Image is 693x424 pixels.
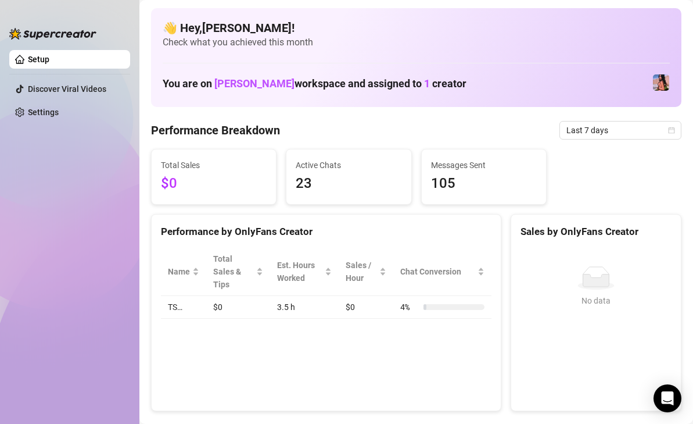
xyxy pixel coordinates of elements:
[339,296,393,319] td: $0
[28,55,49,64] a: Setup
[520,224,672,240] div: Sales by OnlyFans Creator
[161,248,206,296] th: Name
[566,122,674,139] span: Last 7 days
[28,108,59,117] a: Settings
[151,122,280,138] h4: Performance Breakdown
[9,28,96,40] img: logo-BBDzfeDw.svg
[424,77,430,90] span: 1
[431,159,537,172] span: Messages Sent
[653,384,681,412] div: Open Intercom Messenger
[296,159,401,172] span: Active Chats
[346,259,377,284] span: Sales / Hour
[163,20,670,36] h4: 👋 Hey, [PERSON_NAME] !
[653,74,669,91] img: TS (@averylustx)
[277,259,322,284] div: Est. Hours Worked
[525,294,667,307] div: No data
[168,265,190,278] span: Name
[393,248,491,296] th: Chat Conversion
[296,173,401,195] span: 23
[400,265,475,278] span: Chat Conversion
[431,173,537,195] span: 105
[161,173,267,195] span: $0
[161,224,491,240] div: Performance by OnlyFans Creator
[214,77,295,90] span: [PERSON_NAME]
[270,296,339,319] td: 3.5 h
[163,36,670,49] span: Check what you achieved this month
[400,301,419,313] span: 4 %
[206,296,270,319] td: $0
[213,252,254,291] span: Total Sales & Tips
[28,84,106,94] a: Discover Viral Videos
[206,248,270,296] th: Total Sales & Tips
[161,296,206,319] td: TS…
[339,248,393,296] th: Sales / Hour
[163,77,466,90] h1: You are on workspace and assigned to creator
[668,127,675,134] span: calendar
[161,159,267,172] span: Total Sales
